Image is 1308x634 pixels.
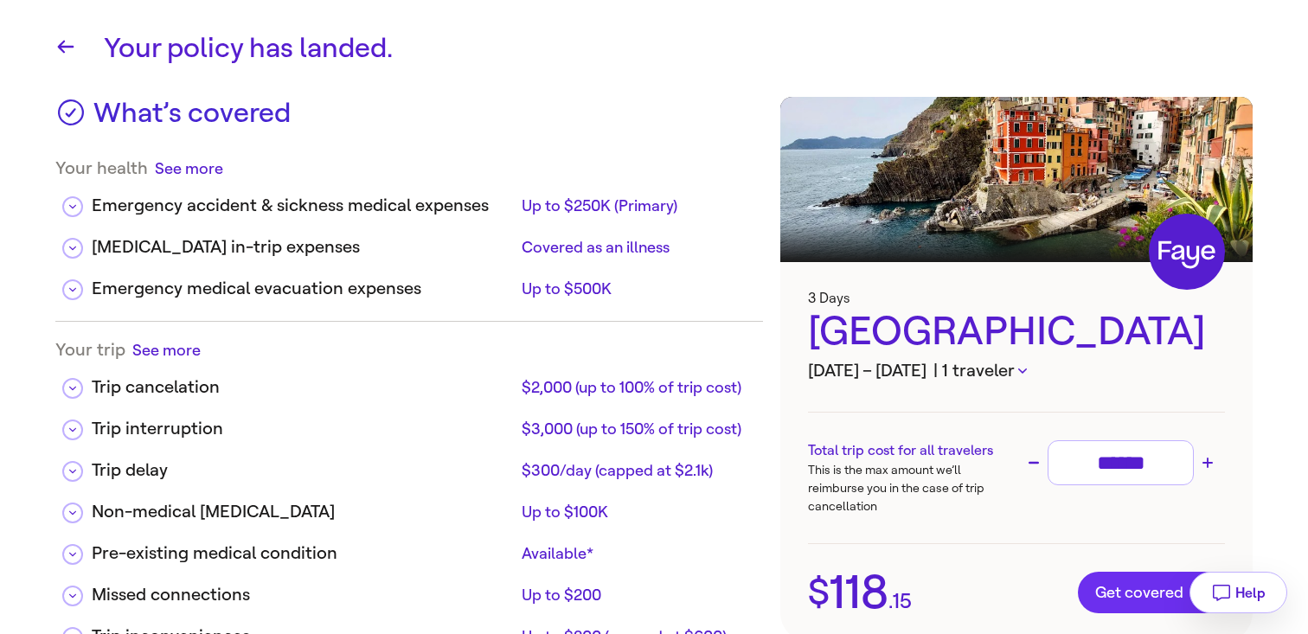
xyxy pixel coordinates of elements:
[55,444,763,485] div: Trip delay$300/day (capped at $2.1k)
[522,237,749,258] div: Covered as an illness
[933,358,1027,384] button: | 1 traveler
[92,234,515,260] div: [MEDICAL_DATA] in-trip expenses
[1023,452,1044,473] button: Decrease trip cost
[92,582,515,608] div: Missed connections
[830,569,888,616] span: 118
[55,568,763,610] div: Missed connectionsUp to $200
[808,358,1225,384] h3: [DATE] – [DATE]
[55,339,763,361] div: Your trip
[522,543,749,564] div: Available*
[55,179,763,221] div: Emergency accident & sickness medical expensesUp to $250K (Primary)
[1189,572,1287,613] button: Help
[1055,448,1186,478] input: Trip cost
[55,262,763,304] div: Emergency medical evacuation expensesUp to $500K
[132,339,201,361] button: See more
[522,585,749,605] div: Up to $200
[808,440,1016,461] h3: Total trip cost for all travelers
[104,28,1253,69] h1: Your policy has landed.
[522,195,749,216] div: Up to $250K (Primary)
[1078,572,1225,613] button: Get covered
[92,375,515,400] div: Trip cancelation
[92,193,515,219] div: Emergency accident & sickness medical expenses
[155,157,223,179] button: See more
[1197,452,1218,473] button: Increase trip cost
[1095,584,1208,601] span: Get covered
[522,377,749,398] div: $2,000 (up to 100% of trip cost)
[55,527,763,568] div: Pre-existing medical conditionAvailable*
[55,361,763,402] div: Trip cancelation$2,000 (up to 100% of trip cost)
[92,541,515,567] div: Pre-existing medical condition
[1235,585,1266,601] span: Help
[522,502,749,522] div: Up to $100K
[893,591,912,612] span: 15
[888,591,893,612] span: .
[808,290,1225,306] h3: 3 Days
[92,458,515,484] div: Trip delay
[55,485,763,527] div: Non-medical [MEDICAL_DATA]Up to $100K
[522,279,749,299] div: Up to $500K
[808,461,1016,516] p: This is the max amount we’ll reimburse you in the case of trip cancellation
[55,157,763,179] div: Your health
[92,499,515,525] div: Non-medical [MEDICAL_DATA]
[93,97,291,140] h3: What’s covered
[55,221,763,262] div: [MEDICAL_DATA] in-trip expensesCovered as an illness
[522,460,749,481] div: $300/day (capped at $2.1k)
[92,276,515,302] div: Emergency medical evacuation expenses
[92,416,515,442] div: Trip interruption
[808,574,830,611] span: $
[522,419,749,439] div: $3,000 (up to 150% of trip cost)
[808,306,1225,358] div: [GEOGRAPHIC_DATA]
[55,402,763,444] div: Trip interruption$3,000 (up to 150% of trip cost)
